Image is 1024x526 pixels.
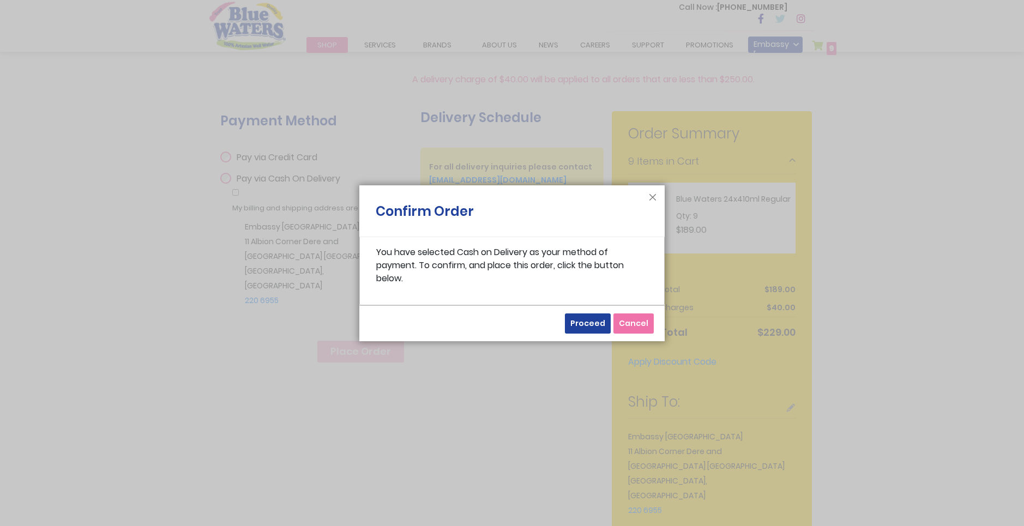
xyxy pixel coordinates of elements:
h1: Confirm Order [376,202,474,227]
p: You have selected Cash on Delivery as your method of payment. To confirm, and place this order, c... [376,246,648,285]
button: Cancel [613,313,654,334]
span: Proceed [570,318,605,329]
span: Cancel [619,318,648,329]
button: Proceed [565,313,611,334]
